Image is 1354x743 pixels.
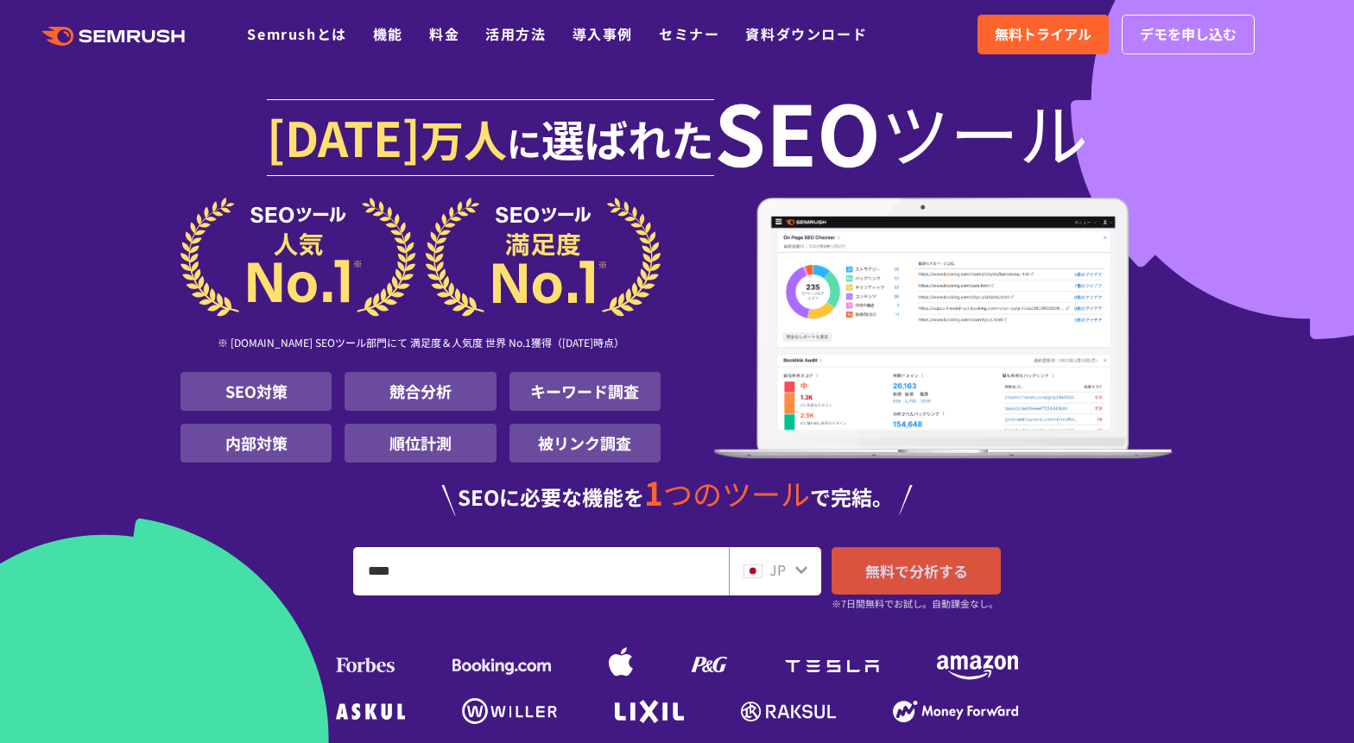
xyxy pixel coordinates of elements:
[429,23,459,44] a: 料金
[509,424,661,463] li: 被リンク調査
[810,482,893,512] span: で完結。
[832,595,998,612] small: ※7日間無料でお試し。自動課金なし。
[714,97,881,166] span: SEO
[1122,15,1255,54] a: デモを申し込む
[644,469,663,515] span: 1
[180,424,332,463] li: 内部対策
[881,97,1088,166] span: ツール
[507,117,541,167] span: に
[1140,23,1237,46] span: デモを申し込む
[267,102,421,171] span: [DATE]
[995,23,1091,46] span: 無料トライアル
[345,372,496,411] li: 競合分析
[865,560,968,582] span: 無料で分析する
[345,424,496,463] li: 順位計測
[421,107,507,169] span: 万人
[769,559,786,580] span: JP
[663,472,810,514] span: つのツール
[247,23,346,44] a: Semrushとは
[485,23,546,44] a: 活用方法
[180,476,1174,516] div: SEOに必要な機能を
[745,23,867,44] a: 資料ダウンロード
[180,317,661,372] div: ※ [DOMAIN_NAME] SEOツール部門にて 満足度＆人気度 世界 No.1獲得（[DATE]時点）
[180,372,332,411] li: SEO対策
[541,107,714,169] span: 選ばれた
[659,23,719,44] a: セミナー
[978,15,1109,54] a: 無料トライアル
[832,547,1001,595] a: 無料で分析する
[373,23,403,44] a: 機能
[573,23,633,44] a: 導入事例
[509,372,661,411] li: キーワード調査
[354,548,728,595] input: URL、キーワードを入力してください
